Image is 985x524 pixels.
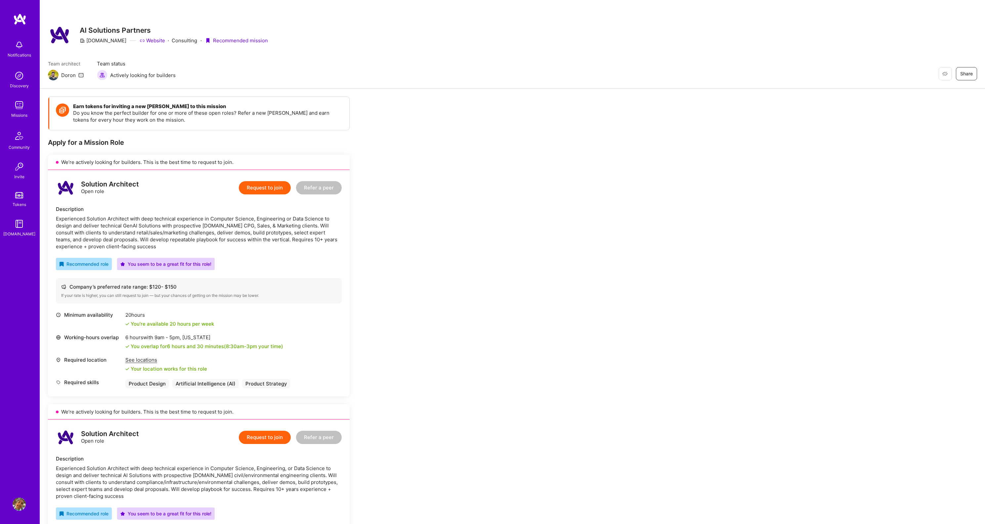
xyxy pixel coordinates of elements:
button: Request to join [239,431,291,444]
div: Company’s preferred rate range: $ 120 - $ 150 [61,283,336,290]
span: Actively looking for builders [110,72,176,79]
div: Your location works for this role [125,365,207,372]
div: · [200,37,202,44]
img: Invite [13,160,26,173]
img: teamwork [13,99,26,112]
div: 20 hours [125,311,214,318]
button: Request to join [239,181,291,194]
div: Doron [61,72,76,79]
i: icon Cash [61,284,66,289]
div: You seem to be a great fit for this role! [120,261,211,267]
div: Invite [14,173,24,180]
i: icon Clock [56,312,61,317]
i: icon Tag [56,380,61,385]
div: Solution Architect [81,430,139,437]
span: Team architect [48,60,84,67]
div: Consulting [140,37,197,44]
img: Team Architect [48,70,59,80]
div: Recommended mission [205,37,268,44]
div: Description [56,455,342,462]
img: bell [13,38,26,52]
div: We’re actively looking for builders. This is the best time to request to join. [48,155,350,170]
img: logo [56,178,76,198]
i: icon World [56,335,61,340]
i: icon Mail [78,72,84,78]
div: You overlap for 6 hours and 30 minutes ( your time) [131,343,283,350]
button: Refer a peer [296,181,342,194]
h3: AI Solutions Partners [80,26,268,34]
div: 6 hours with [US_STATE] [125,334,283,341]
div: Description [56,206,342,213]
div: Recommended role [59,510,108,517]
div: We’re actively looking for builders. This is the best time to request to join. [48,404,350,420]
div: Missions [11,112,27,119]
img: User Avatar [13,498,26,511]
div: Tokens [13,201,26,208]
div: · [168,37,169,44]
img: Community [11,128,27,144]
img: Actively looking for builders [97,70,107,80]
i: icon CompanyGray [80,38,85,43]
div: Discovery [10,82,29,89]
i: icon PurpleStar [120,511,125,516]
span: Share [960,70,973,77]
span: 9am - 5pm , [153,334,182,341]
img: discovery [13,69,26,82]
img: tokens [15,192,23,198]
h4: Earn tokens for inviting a new [PERSON_NAME] to this mission [73,103,343,109]
button: Refer a peer [296,431,342,444]
a: Website [140,37,165,44]
div: Community [9,144,30,151]
i: icon Location [56,357,61,362]
img: Company Logo [48,23,72,47]
div: You're available 20 hours per week [125,320,214,327]
div: Required skills [56,379,122,386]
span: 8:30am - 3pm [226,343,257,349]
div: Product Design [125,379,169,388]
div: Solution Architect [81,181,139,188]
div: Required location [56,356,122,363]
div: Minimum availability [56,311,122,318]
i: icon PurpleRibbon [205,38,210,43]
span: Team status [97,60,176,67]
a: User Avatar [11,498,27,511]
i: icon RecommendedBadge [59,511,64,516]
div: Recommended role [59,261,108,267]
div: You seem to be a great fit for this role! [120,510,211,517]
div: Open role [81,181,139,195]
i: icon RecommendedBadge [59,262,64,266]
button: Share [956,67,977,80]
i: icon Check [125,322,129,326]
div: See locations [125,356,207,363]
div: Artificial Intelligence (AI) [172,379,239,388]
i: icon Check [125,367,129,371]
div: Notifications [8,52,31,59]
div: [DOMAIN_NAME] [3,230,35,237]
div: Experienced Solution Architect with deep technical experience in Computer Science, Engineering or... [56,215,342,250]
i: icon PurpleStar [120,262,125,266]
p: Do you know the perfect builder for one or more of these open roles? Refer a new [PERSON_NAME] an... [73,109,343,123]
i: icon Check [125,344,129,348]
div: [DOMAIN_NAME] [80,37,126,44]
img: logo [13,13,26,25]
div: Apply for a Mission Role [48,138,350,147]
div: Product Strategy [242,379,290,388]
div: Experienced Solution Architect with deep technical experience in Computer Science, Engineering, o... [56,465,342,500]
div: Open role [81,430,139,444]
div: If your rate is higher, you can still request to join — but your chances of getting on the missio... [61,293,336,298]
img: logo [56,427,76,447]
img: Token icon [56,103,69,117]
img: guide book [13,217,26,230]
i: icon EyeClosed [942,71,948,76]
div: Working-hours overlap [56,334,122,341]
